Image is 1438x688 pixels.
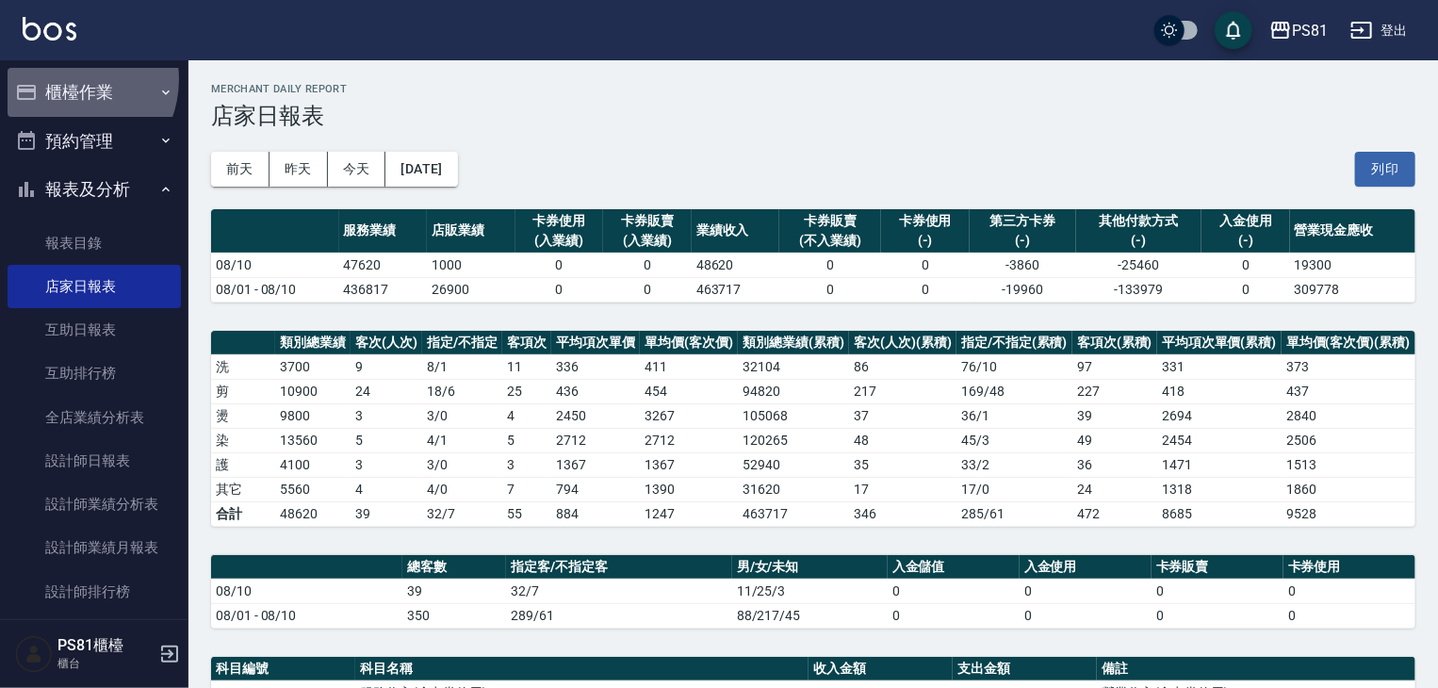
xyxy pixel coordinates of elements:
td: 0 [888,603,1020,628]
td: 436817 [339,277,428,302]
td: 48620 [275,501,351,526]
a: 互助日報表 [8,308,181,352]
td: 32/7 [422,501,502,526]
td: 120265 [738,428,849,452]
button: PS81 [1262,11,1335,50]
th: 類別總業績 [275,331,351,355]
td: 3 [351,452,422,477]
th: 單均價(客次價) [640,331,738,355]
td: 884 [551,501,640,526]
button: 今天 [328,152,386,187]
td: 32104 [738,354,849,379]
td: 32/7 [506,579,732,603]
td: 3 [351,403,422,428]
td: 0 [1152,579,1283,603]
td: 227 [1072,379,1157,403]
td: 1860 [1282,477,1415,501]
td: 3 / 0 [422,403,502,428]
td: 3 [502,452,551,477]
td: 18 / 6 [422,379,502,403]
td: 48620 [692,253,780,277]
td: 346 [849,501,956,526]
a: 設計師排行榜 [8,570,181,614]
td: -19960 [970,277,1076,302]
button: 前天 [211,152,270,187]
td: 0 [1020,603,1152,628]
td: 285/61 [956,501,1072,526]
a: 設計師日報表 [8,439,181,483]
td: 13560 [275,428,351,452]
td: 19300 [1290,253,1415,277]
td: 3700 [275,354,351,379]
td: 2506 [1282,428,1415,452]
div: 卡券販賣 [784,211,876,231]
td: 39 [402,579,506,603]
td: 472 [1072,501,1157,526]
button: save [1215,11,1252,49]
td: 463717 [692,277,780,302]
td: 0 [603,253,692,277]
th: 指定客/不指定客 [506,555,732,580]
td: 2694 [1157,403,1282,428]
td: 336 [551,354,640,379]
a: 設計師業績月報表 [8,526,181,569]
a: 設計師業績分析表 [8,483,181,526]
button: [DATE] [385,152,457,187]
td: 0 [881,277,970,302]
td: 0 [779,253,881,277]
div: 卡券販賣 [608,211,687,231]
td: 08/10 [211,253,339,277]
td: 39 [1072,403,1157,428]
th: 總客數 [402,555,506,580]
td: 護 [211,452,275,477]
td: 45 / 3 [956,428,1072,452]
td: 0 [1152,603,1283,628]
td: 燙 [211,403,275,428]
td: -25460 [1076,253,1201,277]
td: 11/25/3 [732,579,888,603]
td: 97 [1072,354,1157,379]
td: 9528 [1282,501,1415,526]
div: 入金使用 [1206,211,1285,231]
table: a dense table [211,331,1415,527]
td: 11 [502,354,551,379]
td: 94820 [738,379,849,403]
td: 8685 [1157,501,1282,526]
td: 4100 [275,452,351,477]
th: 客項次(累積) [1072,331,1157,355]
td: 24 [1072,477,1157,501]
td: 55 [502,501,551,526]
p: 櫃台 [57,655,154,672]
td: 2712 [640,428,738,452]
td: 88/217/45 [732,603,888,628]
th: 科目名稱 [355,657,809,681]
td: 其它 [211,477,275,501]
th: 科目編號 [211,657,355,681]
h3: 店家日報表 [211,103,1415,129]
th: 店販業績 [427,209,515,254]
a: 全店業績分析表 [8,396,181,439]
th: 平均項次單價 [551,331,640,355]
th: 指定/不指定(累積) [956,331,1072,355]
td: 9800 [275,403,351,428]
td: 86 [849,354,956,379]
td: 52940 [738,452,849,477]
td: 2840 [1282,403,1415,428]
td: 1367 [640,452,738,477]
td: 49 [1072,428,1157,452]
td: 1247 [640,501,738,526]
td: 5560 [275,477,351,501]
td: 169 / 48 [956,379,1072,403]
td: 9 [351,354,422,379]
td: 26900 [427,277,515,302]
td: 37 [849,403,956,428]
button: 報表及分析 [8,165,181,214]
div: (入業績) [520,231,599,251]
td: 454 [640,379,738,403]
td: 0 [1283,579,1415,603]
td: 10900 [275,379,351,403]
td: 1390 [640,477,738,501]
div: (-) [886,231,965,251]
td: 76 / 10 [956,354,1072,379]
button: 昨天 [270,152,328,187]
